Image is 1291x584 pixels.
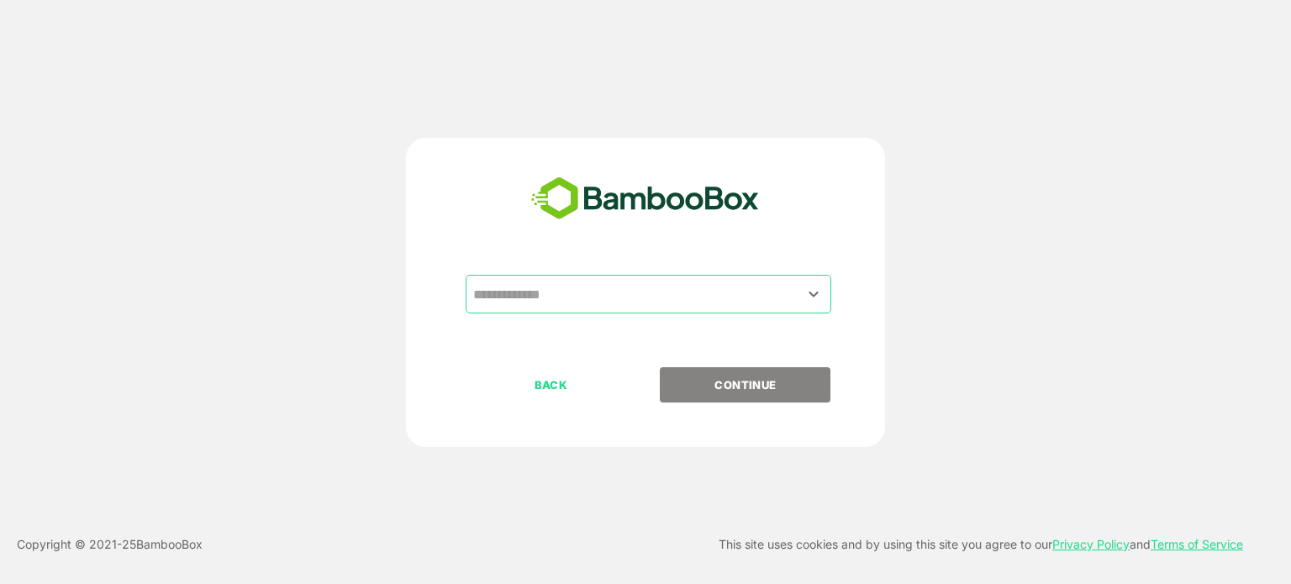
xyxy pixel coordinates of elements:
button: BACK [466,367,636,402]
p: This site uses cookies and by using this site you agree to our and [719,534,1243,555]
p: BACK [467,376,635,394]
button: CONTINUE [660,367,830,402]
p: Copyright © 2021- 25 BambooBox [17,534,203,555]
img: bamboobox [522,171,768,227]
p: CONTINUE [661,376,830,394]
a: Privacy Policy [1052,537,1130,551]
button: Open [803,282,825,305]
a: Terms of Service [1151,537,1243,551]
